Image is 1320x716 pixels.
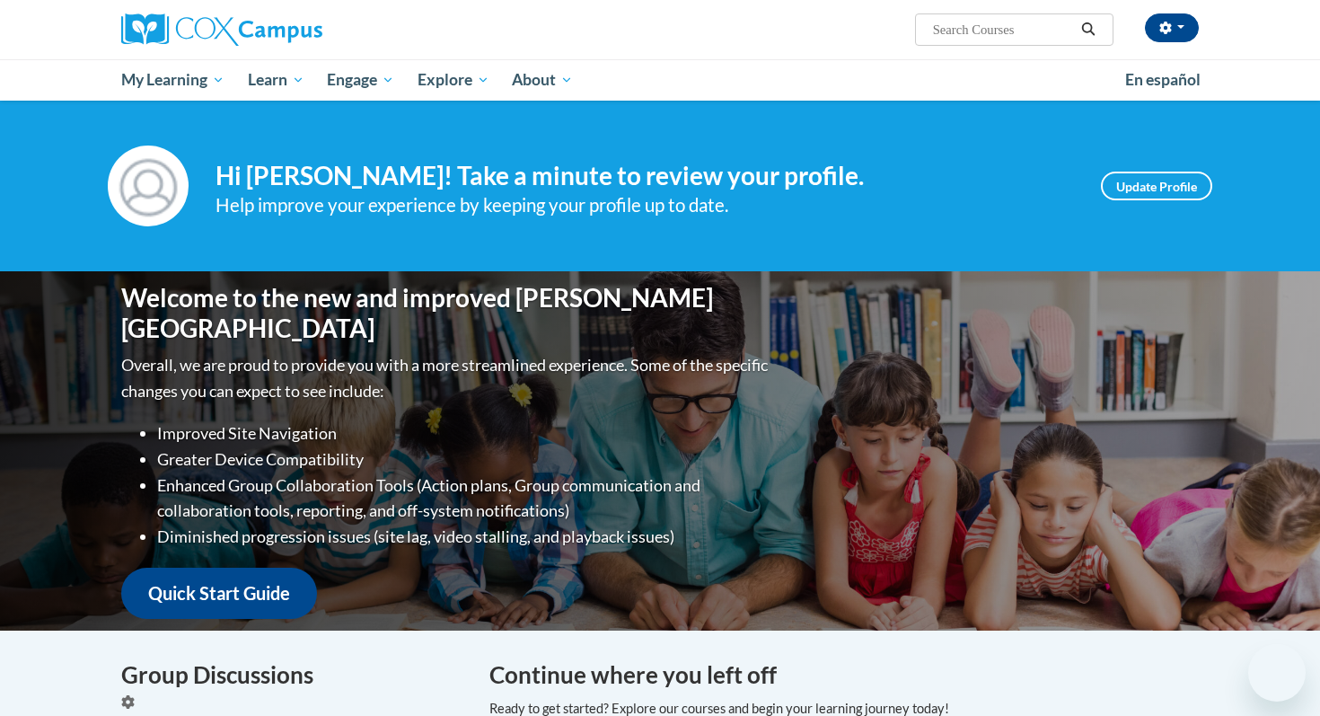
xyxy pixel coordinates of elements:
[108,146,189,226] img: Profile Image
[121,658,462,693] h4: Group Discussions
[315,59,406,101] a: Engage
[1125,70,1201,89] span: En español
[121,352,772,404] p: Overall, we are proud to provide you with a more streamlined experience. Some of the specific cha...
[1075,19,1102,40] button: Search
[418,69,489,91] span: Explore
[216,190,1074,220] div: Help improve your experience by keeping your profile up to date.
[94,59,1226,101] div: Main menu
[1113,61,1212,99] a: En español
[406,59,501,101] a: Explore
[216,161,1074,191] h4: Hi [PERSON_NAME]! Take a minute to review your profile.
[489,658,1199,693] h4: Continue where you left off
[121,283,772,343] h1: Welcome to the new and improved [PERSON_NAME][GEOGRAPHIC_DATA]
[157,420,772,446] li: Improved Site Navigation
[121,13,462,46] a: Cox Campus
[501,59,585,101] a: About
[248,69,304,91] span: Learn
[121,69,224,91] span: My Learning
[1101,172,1212,200] a: Update Profile
[512,69,573,91] span: About
[121,13,322,46] img: Cox Campus
[110,59,236,101] a: My Learning
[1248,644,1306,702] iframe: Button to launch messaging window
[157,524,772,550] li: Diminished progression issues (site lag, video stalling, and playback issues)
[327,69,394,91] span: Engage
[931,19,1075,40] input: Search Courses
[1145,13,1199,42] button: Account Settings
[157,446,772,473] li: Greater Device Compatibility
[236,59,316,101] a: Learn
[157,473,772,525] li: Enhanced Group Collaboration Tools (Action plans, Group communication and collaboration tools, re...
[121,568,317,619] a: Quick Start Guide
